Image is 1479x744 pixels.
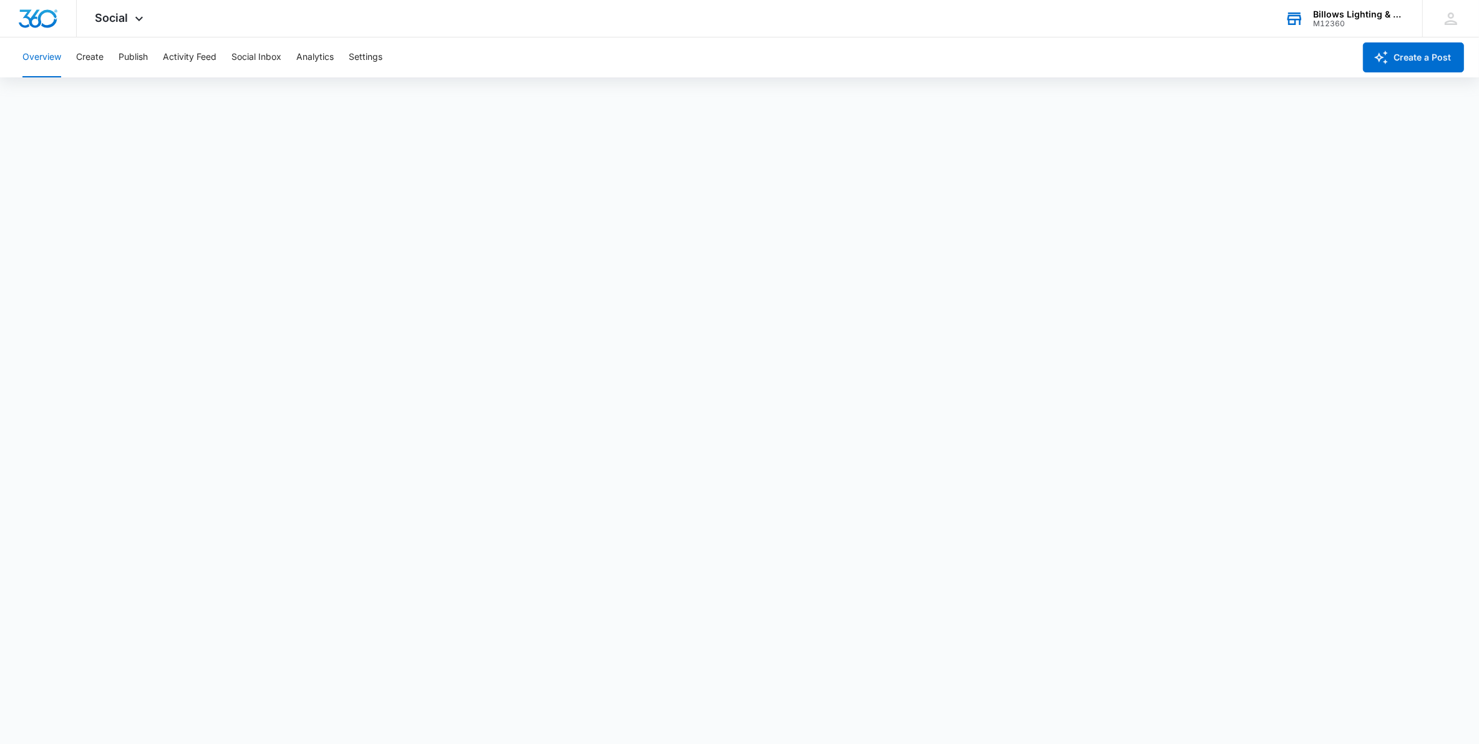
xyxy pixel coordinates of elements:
button: Publish [119,37,148,77]
button: Create [76,37,104,77]
div: account name [1313,9,1404,19]
button: Settings [349,37,382,77]
div: account id [1313,19,1404,28]
button: Social Inbox [231,37,281,77]
span: Social [95,11,129,24]
button: Overview [22,37,61,77]
button: Activity Feed [163,37,216,77]
button: Analytics [296,37,334,77]
button: Create a Post [1363,42,1464,72]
